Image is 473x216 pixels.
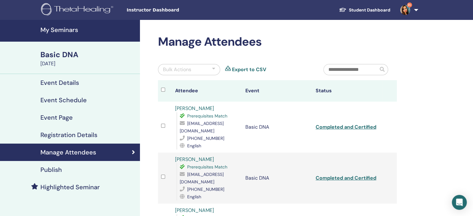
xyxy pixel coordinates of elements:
[40,49,136,60] div: Basic DNA
[187,143,201,149] span: English
[41,3,115,17] img: logo.png
[180,121,224,134] span: [EMAIL_ADDRESS][DOMAIN_NAME]
[316,175,376,181] a: Completed and Certified
[40,149,96,156] h4: Manage Attendees
[40,183,100,191] h4: Highlighted Seminar
[400,5,410,15] img: default.jpg
[40,114,73,121] h4: Event Page
[180,172,224,185] span: [EMAIL_ADDRESS][DOMAIN_NAME]
[163,66,191,73] div: Bulk Actions
[40,60,136,67] div: [DATE]
[313,80,383,102] th: Status
[172,80,242,102] th: Attendee
[158,35,397,49] h2: Manage Attendees
[175,207,214,214] a: [PERSON_NAME]
[242,102,313,153] td: Basic DNA
[187,194,201,200] span: English
[242,80,313,102] th: Event
[187,164,227,170] span: Prerequisites Match
[187,113,227,119] span: Prerequisites Match
[37,49,140,67] a: Basic DNA[DATE]
[127,7,220,13] span: Instructor Dashboard
[40,26,136,34] h4: My Seminars
[175,156,214,163] a: [PERSON_NAME]
[339,7,346,12] img: graduation-cap-white.svg
[187,186,224,192] span: [PHONE_NUMBER]
[232,66,266,73] a: Export to CSV
[452,195,467,210] div: Open Intercom Messenger
[40,79,79,86] h4: Event Details
[334,4,395,16] a: Student Dashboard
[187,136,224,141] span: [PHONE_NUMBER]
[40,96,87,104] h4: Event Schedule
[40,166,62,173] h4: Publish
[242,153,313,204] td: Basic DNA
[40,131,97,139] h4: Registration Details
[175,105,214,112] a: [PERSON_NAME]
[316,124,376,130] a: Completed and Certified
[407,2,412,7] span: 9+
